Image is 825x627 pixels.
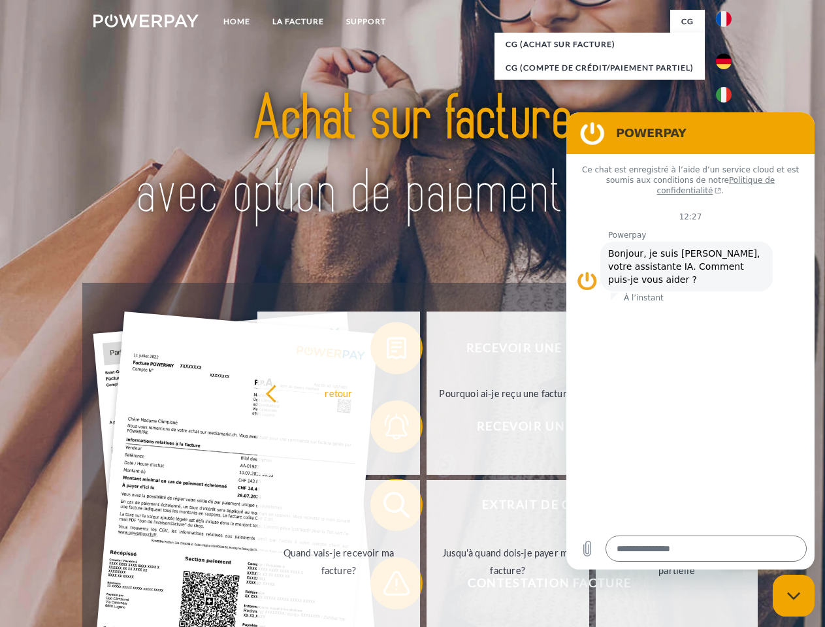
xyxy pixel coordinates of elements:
[494,56,705,80] a: CG (Compte de crédit/paiement partiel)
[265,544,412,579] div: Quand vais-je recevoir ma facture?
[716,54,732,69] img: de
[434,544,581,579] div: Jusqu'à quand dois-je payer ma facture?
[566,112,815,570] iframe: Fenêtre de messagerie
[494,33,705,56] a: CG (achat sur facture)
[773,575,815,617] iframe: Bouton de lancement de la fenêtre de messagerie, conversation en cours
[716,87,732,103] img: it
[335,10,397,33] a: Support
[261,10,335,33] a: LA FACTURE
[670,10,705,33] a: CG
[125,63,700,250] img: title-powerpay_fr.svg
[716,11,732,27] img: fr
[434,384,581,402] div: Pourquoi ai-je reçu une facture?
[212,10,261,33] a: Home
[265,384,412,402] div: retour
[93,14,199,27] img: logo-powerpay-white.svg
